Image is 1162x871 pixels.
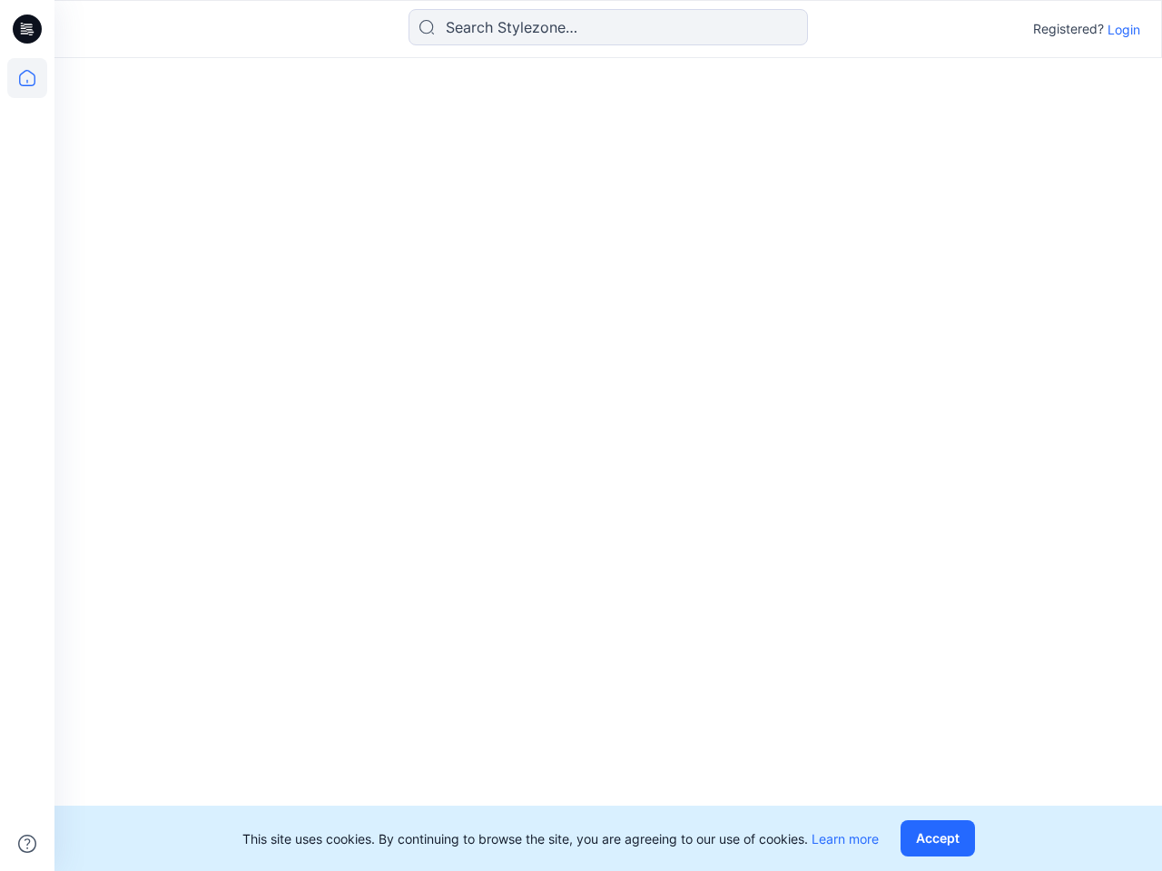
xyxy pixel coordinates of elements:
[812,831,879,847] a: Learn more
[901,820,975,856] button: Accept
[242,829,879,848] p: This site uses cookies. By continuing to browse the site, you are agreeing to our use of cookies.
[1033,18,1104,40] p: Registered?
[409,9,808,45] input: Search Stylezone…
[1108,20,1140,39] p: Login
